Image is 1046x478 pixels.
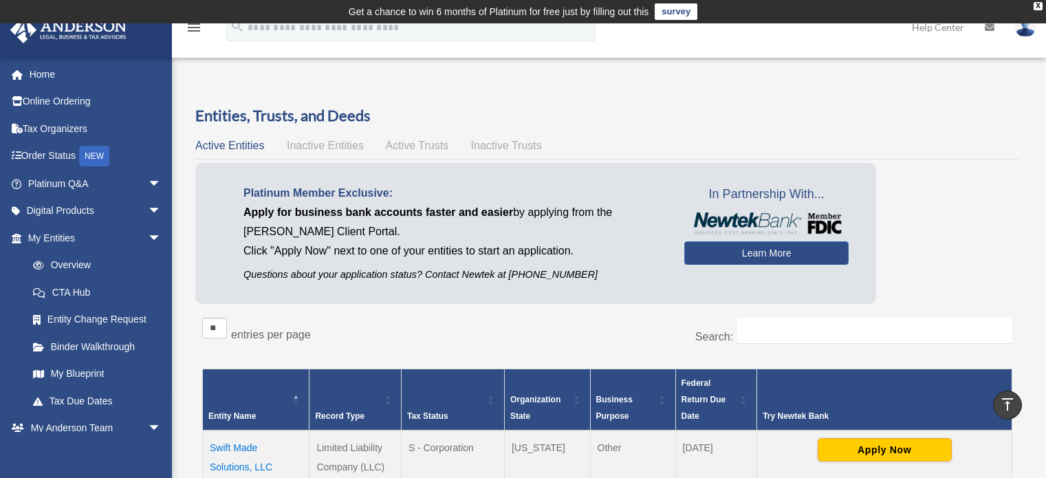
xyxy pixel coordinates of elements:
a: My Entitiesarrow_drop_down [10,224,175,252]
span: Active Entities [195,140,264,151]
a: vertical_align_top [993,391,1022,420]
a: Binder Walkthrough [19,333,175,360]
p: Click "Apply Now" next to one of your entities to start an application. [243,241,664,261]
i: search [230,19,245,34]
a: menu [186,24,202,36]
span: Active Trusts [386,140,449,151]
span: Entity Name [208,411,256,421]
span: Inactive Entities [287,140,364,151]
span: Tax Status [407,411,448,421]
th: Organization State: Activate to sort [504,369,590,431]
a: Tax Due Dates [19,387,175,415]
a: Overview [19,252,168,279]
a: Order StatusNEW [10,142,182,171]
span: In Partnership With... [684,184,849,206]
div: Get a chance to win 6 months of Platinum for free just by filling out this [349,3,649,20]
h3: Entities, Trusts, and Deeds [195,105,1019,127]
th: Entity Name: Activate to invert sorting [203,369,309,431]
i: menu [186,19,202,36]
span: Record Type [315,411,364,421]
th: Business Purpose: Activate to sort [590,369,675,431]
th: Tax Status: Activate to sort [401,369,504,431]
span: arrow_drop_down [148,224,175,252]
img: Anderson Advisors Platinum Portal [6,17,131,43]
th: Try Newtek Bank : Activate to sort [757,369,1012,431]
p: Questions about your application status? Contact Newtek at [PHONE_NUMBER] [243,266,664,283]
p: Platinum Member Exclusive: [243,184,664,203]
span: Business Purpose [596,395,633,421]
a: survey [655,3,697,20]
a: Entity Change Request [19,306,175,334]
a: Online Ordering [10,88,182,116]
span: Apply for business bank accounts faster and easier [243,206,513,218]
span: Organization State [510,395,560,421]
th: Record Type: Activate to sort [309,369,402,431]
label: Search: [695,331,733,343]
div: NEW [79,146,109,166]
a: My Blueprint [19,360,175,388]
a: Platinum Q&Aarrow_drop_down [10,170,182,197]
a: Digital Productsarrow_drop_down [10,197,182,225]
a: Tax Organizers [10,115,182,142]
span: Federal Return Due Date [682,378,726,421]
span: arrow_drop_down [148,170,175,198]
a: My Anderson Teamarrow_drop_down [10,415,182,442]
a: CTA Hub [19,279,175,306]
label: entries per page [231,329,311,340]
span: arrow_drop_down [148,197,175,226]
img: NewtekBankLogoSM.png [691,213,842,235]
p: by applying from the [PERSON_NAME] Client Portal. [243,203,664,241]
th: Federal Return Due Date: Activate to sort [675,369,757,431]
span: arrow_drop_down [148,415,175,443]
a: Home [10,61,182,88]
button: Apply Now [818,438,952,461]
div: Try Newtek Bank [763,408,991,424]
div: close [1034,2,1043,10]
a: Learn More [684,241,849,265]
span: Inactive Trusts [471,140,542,151]
i: vertical_align_top [999,396,1016,413]
img: User Pic [1015,17,1036,37]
